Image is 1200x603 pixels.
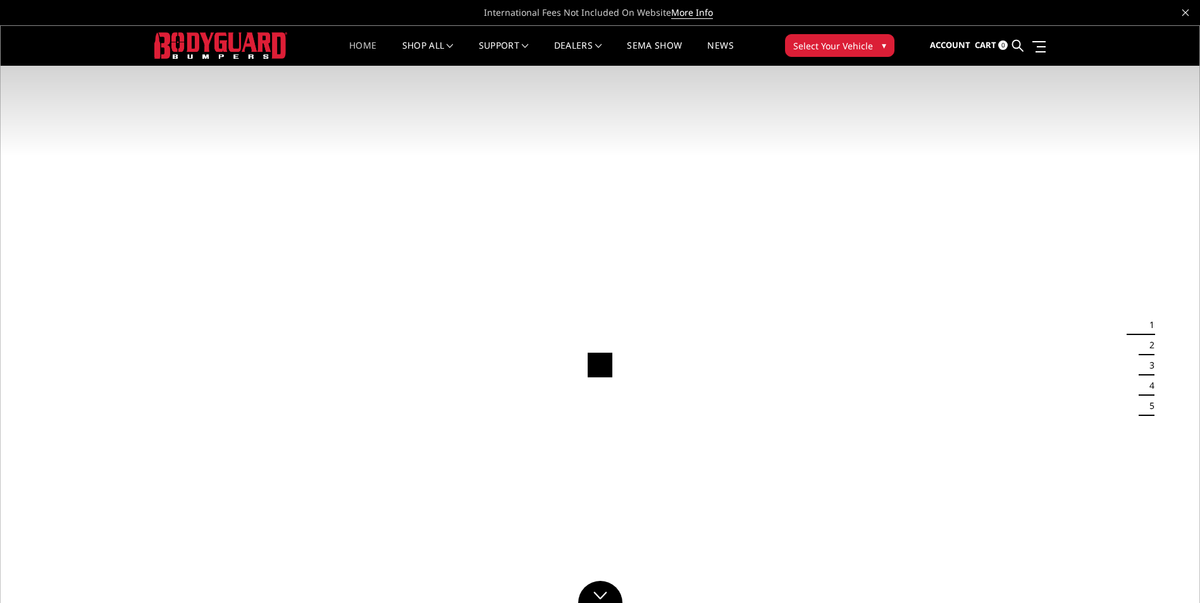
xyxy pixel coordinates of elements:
a: Account [930,28,970,63]
a: Home [349,41,376,66]
a: News [707,41,733,66]
a: Dealers [554,41,602,66]
a: shop all [402,41,454,66]
a: SEMA Show [627,41,682,66]
span: 0 [998,40,1008,50]
button: 2 of 5 [1142,335,1154,355]
a: Click to Down [578,581,622,603]
span: Cart [975,39,996,51]
button: 3 of 5 [1142,355,1154,375]
span: Select Your Vehicle [793,39,873,52]
button: 4 of 5 [1142,375,1154,396]
span: ▾ [882,39,886,52]
a: Cart 0 [975,28,1008,63]
span: Account [930,39,970,51]
a: Support [479,41,529,66]
button: 5 of 5 [1142,396,1154,416]
a: More Info [671,6,713,19]
img: BODYGUARD BUMPERS [154,32,287,58]
button: 1 of 5 [1142,315,1154,335]
button: Select Your Vehicle [785,34,894,57]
